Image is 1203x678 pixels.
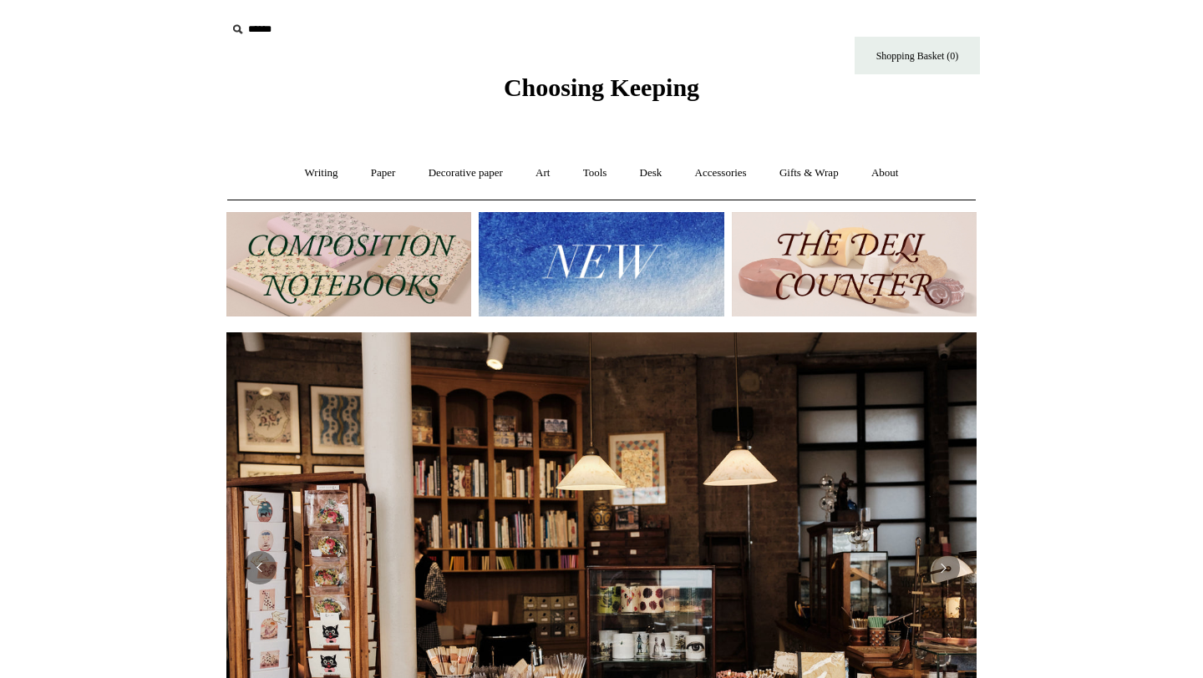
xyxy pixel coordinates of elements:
a: Tools [568,151,622,195]
a: Shopping Basket (0) [855,37,980,74]
a: Decorative paper [414,151,518,195]
a: Art [520,151,565,195]
a: Writing [290,151,353,195]
a: Desk [625,151,678,195]
a: Accessories [680,151,762,195]
a: About [856,151,914,195]
img: 202302 Composition ledgers.jpg__PID:69722ee6-fa44-49dd-a067-31375e5d54ec [226,212,471,316]
a: Paper [356,151,411,195]
img: New.jpg__PID:f73bdf93-380a-4a35-bcfe-7823039498e1 [479,212,723,316]
button: Next [926,551,960,584]
a: Gifts & Wrap [764,151,854,195]
span: Choosing Keeping [504,73,699,101]
button: Previous [243,551,277,584]
a: Choosing Keeping [504,87,699,99]
img: The Deli Counter [732,212,977,316]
